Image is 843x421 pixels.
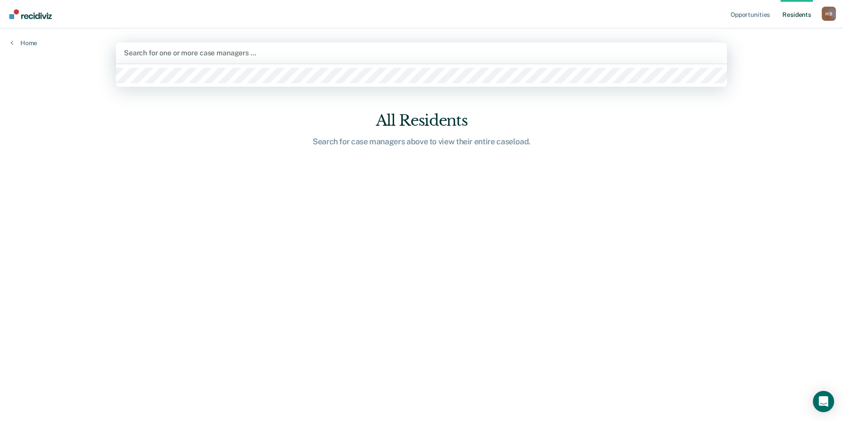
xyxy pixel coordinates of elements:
div: All Residents [280,112,563,130]
button: Profile dropdown button [822,7,836,21]
a: Home [11,39,37,47]
div: Open Intercom Messenger [813,391,834,412]
img: Recidiviz [9,9,52,19]
div: H B [822,7,836,21]
div: Search for case managers above to view their entire caseload. [280,137,563,147]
